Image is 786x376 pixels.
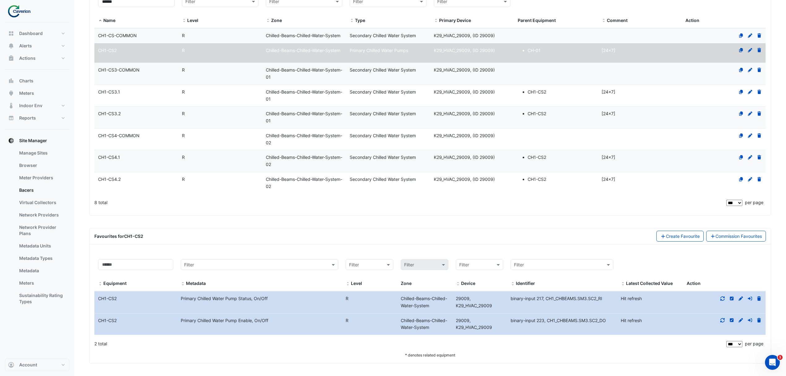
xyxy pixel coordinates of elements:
a: Move to different equipment [747,318,753,323]
a: Metadata Units [14,240,69,252]
span: Equipment [98,282,102,286]
button: Actions [5,52,69,64]
span: [24x7] [602,177,615,182]
a: Clone Equipment [738,177,744,182]
span: 1 [778,355,783,360]
span: Device [461,281,475,286]
span: K29_HVAC_29009, (ID 29009) [434,133,495,138]
div: R [342,317,397,331]
a: Refresh [720,318,725,323]
span: R [182,89,185,94]
span: [24x7] [602,111,615,116]
a: Inline Edit [729,296,735,301]
span: Zone [401,281,412,286]
app-icon: Reports [8,115,14,121]
button: Dashboard [5,27,69,40]
a: Clone Equipment [738,155,744,160]
a: Virtual Collectors [14,196,69,209]
a: Clone Equipment [738,111,744,116]
span: Level [182,18,186,23]
span: Meters [19,90,34,96]
span: Level [351,281,362,286]
span: Hit refresh [621,318,642,323]
strong: CH1-CS2 [124,234,143,239]
a: Edit [747,48,753,53]
a: Clone Equipment [738,48,744,53]
span: CH1-CS2 [98,48,117,53]
span: Alerts [19,43,32,49]
button: Meters [5,87,69,99]
app-icon: Alerts [8,43,14,49]
span: Comment [607,18,628,23]
span: Parent Equipment [518,18,556,23]
span: R [182,155,185,160]
span: CH1-CS3.1 [98,89,120,94]
a: Delete [757,177,762,182]
span: Latest value collected and stored in history [626,281,673,286]
span: R [182,133,185,138]
span: Charts [19,78,33,84]
app-icon: Dashboard [8,30,14,37]
div: Favourites [94,233,143,239]
span: Identifier: binary-input 223, Name: CH1_CHBEAMS.SM3.SC2_DO [511,318,606,323]
a: Meters [14,277,69,289]
span: Level [187,18,198,23]
span: R [182,177,185,182]
span: CH1-CS3.2 [98,111,121,116]
span: Secondary Chilled Water System [350,67,416,72]
span: Action [687,281,701,286]
span: Chilled-Beams-Chilled-Water-System-01 [266,111,342,123]
span: Chilled-Beams-Chilled-Water-System-01 [266,67,342,80]
a: Clone Equipment [738,133,744,138]
div: Please select Filter first [397,259,452,270]
a: Clone Equipment [738,33,744,38]
button: Create Favourite [656,231,704,242]
span: [24x7] [602,48,615,53]
span: K29_HVAC_29009, (ID 29009) [434,89,495,94]
span: K29_HVAC_29009, (ID 29009) [434,155,495,160]
a: Delete [757,89,762,94]
span: Hit refresh [621,296,642,301]
span: K29_HVAC_29009, (ID 29009) [434,111,495,116]
a: Delete [757,133,762,138]
span: Latest Collected Value [621,282,625,286]
span: CH1-CS3-COMMON [98,67,140,72]
a: Full Edit [738,318,744,323]
div: Primary Chilled Water Pump Status, On/Off [177,295,342,302]
a: Delete [757,48,762,53]
span: R [182,48,185,53]
a: Delete [757,33,762,38]
span: Type [355,18,365,23]
span: Name [98,18,102,23]
span: BACnet ID: 29009, Name: K29_HVAC_29009 [456,318,492,330]
span: Secondary Chilled Water System [350,177,416,182]
span: Chilled-Beams-Chilled-Water-System-01 [266,89,342,102]
span: K29_HVAC_29009, (ID 29009) [434,177,495,182]
a: Metadata Types [14,252,69,265]
span: [24x7] [602,89,615,94]
span: CH1-CS4-COMMON [98,133,140,138]
span: Metadata [181,282,185,286]
button: Indoor Env [5,99,69,112]
span: K29_HVAC_29009, (ID 29009) [434,48,495,53]
a: Delete [756,318,762,323]
div: CH1-CS2 [94,317,177,324]
small: * denotes related equipment [405,353,455,357]
span: Zone [266,18,270,23]
div: R [342,295,397,309]
span: Identifier [516,281,535,286]
span: Account [19,362,37,368]
app-icon: Meters [8,90,14,96]
iframe: Intercom live chat [765,355,780,370]
li: CH-01 [528,47,594,54]
button: Account [5,359,69,371]
a: Clone Equipment [738,89,744,94]
div: Site Manager [5,147,69,310]
span: Chilled-Beams-Chilled-Water-System-02 [266,133,342,145]
a: Meter Providers [14,172,69,184]
button: Alerts [5,40,69,52]
a: Clone Equipment [738,67,744,72]
span: Secondary Chilled Water System [350,155,416,160]
app-icon: Actions [8,55,14,61]
button: Reports [5,112,69,124]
